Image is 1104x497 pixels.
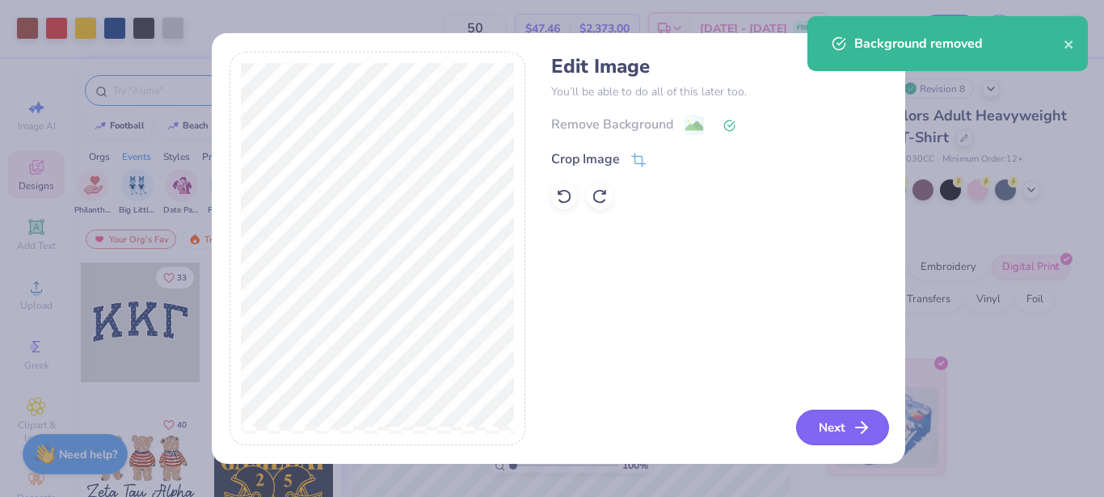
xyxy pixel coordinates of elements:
button: close [1064,34,1075,53]
div: Crop Image [551,150,620,169]
div: Background removed [854,34,1064,53]
h4: Edit Image [551,55,887,78]
p: You’ll be able to do all of this later too. [551,83,887,100]
button: Next [796,410,889,445]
